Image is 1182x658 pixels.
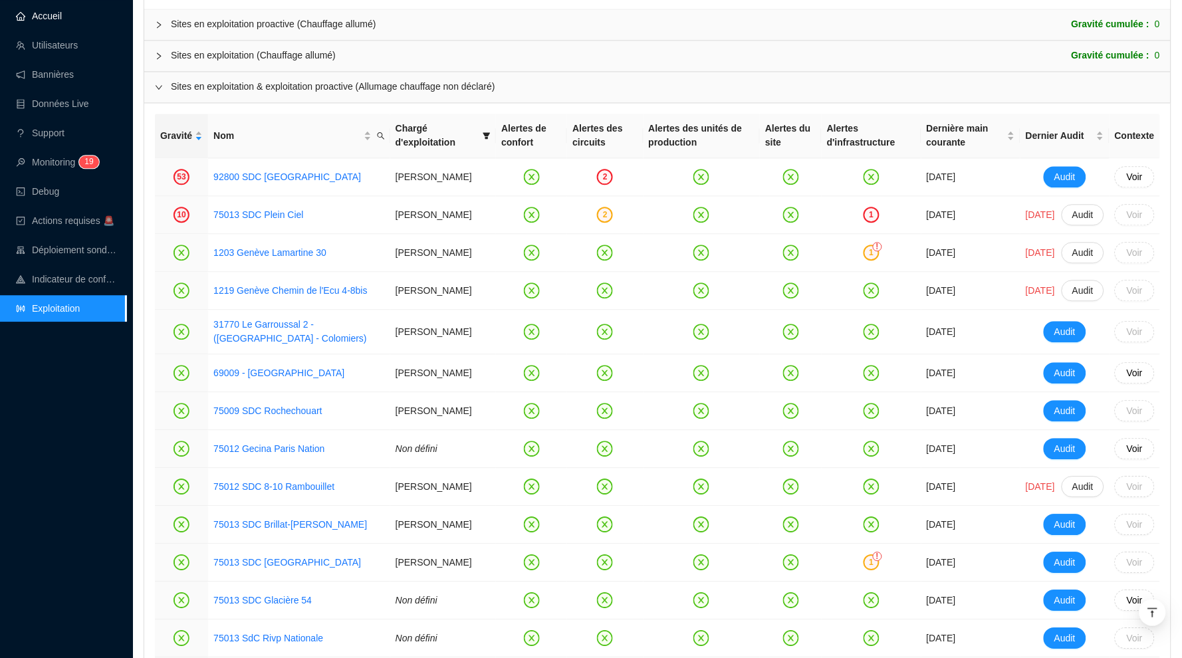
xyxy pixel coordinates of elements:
span: close-circle [783,554,799,570]
span: close-circle [693,324,709,340]
span: close-circle [524,245,540,261]
span: Audit [1054,631,1076,645]
span: Voir [1127,284,1143,298]
span: search [374,126,388,146]
th: Gravité [155,114,208,158]
span: Audit [1054,170,1076,184]
span: Sites en exploitation & exploitation proactive (Allumage chauffage non déclaré) [171,80,1160,94]
a: 75013 SDC Brillat-[PERSON_NAME] [213,519,367,530]
div: Sites en exploitation (Chauffage allumé)Gravité cumulée :0 [144,41,1171,71]
th: Alertes de confort [496,114,567,158]
span: close-circle [524,630,540,646]
td: [DATE] [921,234,1020,272]
span: close-circle [693,245,709,261]
button: Voir [1115,514,1155,535]
span: 9 [89,157,94,166]
button: Audit [1044,438,1086,459]
span: Audit [1054,325,1076,339]
button: Audit [1044,400,1086,421]
td: [DATE] [921,158,1020,196]
span: close-circle [597,282,613,298]
span: close-circle [174,403,189,419]
span: Audit [1072,480,1094,494]
a: notificationBannières [16,69,74,80]
span: close-circle [174,479,189,494]
span: Voir [1127,480,1143,494]
a: slidersExploitation [16,303,80,314]
div: 1 [864,245,880,261]
span: collapsed [155,21,163,29]
span: Dernière main courante [927,122,1005,150]
a: 1203 Genève Lamartine 30 [213,246,326,260]
span: collapsed [155,52,163,60]
div: 2 [597,207,613,223]
span: close-circle [174,245,189,261]
button: Audit [1062,204,1104,225]
span: close-circle [174,516,189,532]
button: Voir [1115,362,1155,384]
span: close-circle [864,441,880,457]
span: Voir [1127,556,1143,570]
button: Voir [1115,204,1155,225]
span: close-circle [524,169,540,185]
button: Audit [1044,590,1086,611]
button: Audit [1044,362,1086,384]
a: 75013 SDC [GEOGRAPHIC_DATA] [213,557,361,568]
span: close-circle [174,282,189,298]
span: Non défini [396,443,437,454]
button: Audit [1044,627,1086,649]
span: close-circle [693,592,709,608]
th: Alertes des unités de production [644,114,761,158]
span: close-circle [864,479,880,494]
span: filter [480,119,493,152]
span: close-circle [783,630,799,646]
td: [DATE] [921,619,1020,657]
span: close-circle [864,516,880,532]
a: questionSupport [16,128,64,138]
a: 75012 Gecina Paris Nation [213,442,324,456]
span: close-circle [597,403,613,419]
span: [DATE] [1026,284,1055,298]
span: Voir [1127,631,1143,645]
a: 75013 SDC Glacière 54 [213,594,312,607]
span: [PERSON_NAME] [396,209,472,220]
span: close-circle [524,403,540,419]
span: close-circle [524,365,540,381]
span: Actions requises 🚨 [32,215,114,226]
span: Audit [1054,556,1076,570]
div: 1 [864,207,880,223]
div: Sites en exploitation (Chauffage allumé) [171,49,336,62]
div: ! [873,242,882,251]
a: homeAccueil [16,11,62,21]
span: close-circle [783,324,799,340]
button: Voir [1115,321,1155,342]
span: [PERSON_NAME] [396,481,472,492]
span: close-circle [597,516,613,532]
a: 92800 SDC [GEOGRAPHIC_DATA] [213,171,361,182]
span: close-circle [524,207,540,223]
span: close-circle [864,324,880,340]
span: close-circle [597,479,613,494]
button: Audit [1062,242,1104,263]
a: 75013 SDC Plein Ciel [213,209,303,220]
td: [DATE] [921,196,1020,234]
span: Gravité cumulée : [1072,49,1150,62]
span: Voir [1127,366,1143,380]
a: 75013 SDC Glacière 54 [213,595,312,605]
td: [DATE] [921,468,1020,506]
span: close-circle [783,245,799,261]
a: 69009 - [GEOGRAPHIC_DATA] [213,368,344,378]
span: Non défini [396,633,437,643]
span: close-circle [597,324,613,340]
button: Audit [1062,280,1104,301]
button: Audit [1062,476,1104,497]
span: Voir [1127,246,1143,260]
button: Audit [1044,552,1086,573]
span: close-circle [864,169,880,185]
span: expanded [155,83,163,91]
a: 75012 SDC 8-10 Rambouillet [213,480,334,494]
button: Voir [1115,166,1155,187]
span: close-circle [174,365,189,381]
span: close-circle [693,169,709,185]
span: Audit [1054,518,1076,532]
